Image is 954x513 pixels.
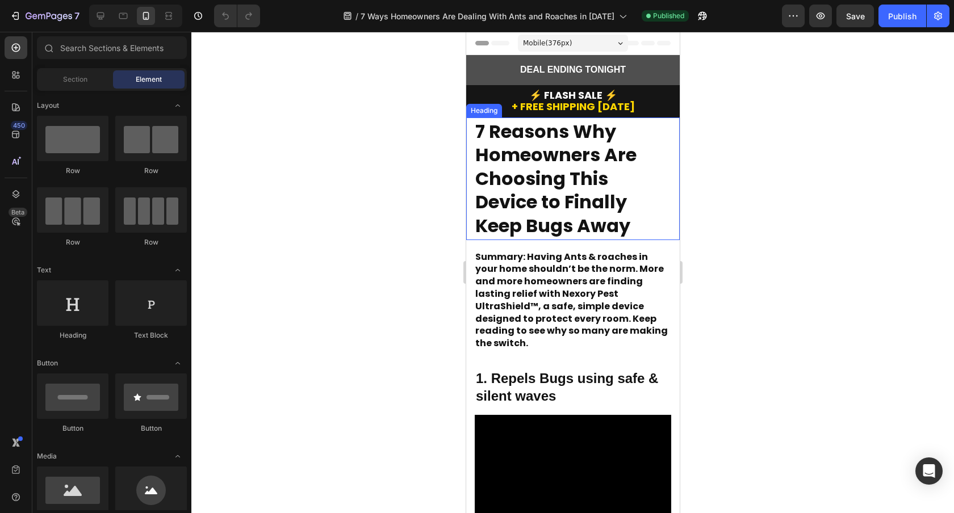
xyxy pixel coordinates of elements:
button: 7 [5,5,85,27]
span: Toggle open [169,354,187,372]
div: Publish [888,10,917,22]
div: 450 [11,121,27,130]
div: Row [115,166,187,176]
div: Button [37,423,108,434]
iframe: Design area [466,32,680,513]
span: Button [37,358,58,368]
span: Element [136,74,162,85]
span: / [355,10,358,22]
input: Search Sections & Elements [37,36,187,59]
div: Row [37,237,108,247]
div: Beta [9,208,27,217]
span: Text [37,265,51,275]
div: Open Intercom Messenger [915,457,943,485]
span: Layout [37,100,59,111]
div: Row [37,166,108,176]
span: Toggle open [169,261,187,279]
button: Save [836,5,874,27]
span: Published [653,11,684,21]
span: 7 Ways Homeowners Are Dealing With Ants and Roaches in [DATE] [361,10,614,22]
span: Section [63,74,87,85]
div: Row [115,237,187,247]
span: Toggle open [169,447,187,465]
span: Toggle open [169,96,187,115]
div: Button [115,423,187,434]
div: Text Block [115,330,187,340]
span: Media [37,451,57,461]
span: Save [846,11,865,21]
p: 7 [74,9,79,23]
button: Publish [878,5,926,27]
div: Heading [37,330,108,340]
div: Undo/Redo [214,5,260,27]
